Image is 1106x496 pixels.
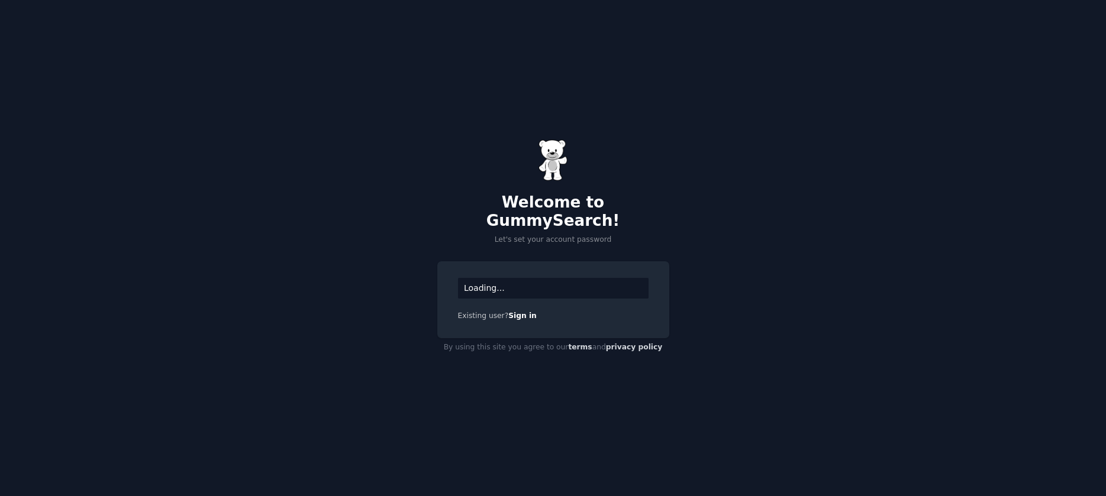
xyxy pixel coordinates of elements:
[437,235,669,245] p: Let's set your account password
[437,338,669,357] div: By using this site you agree to our and
[508,312,537,320] a: Sign in
[458,312,509,320] span: Existing user?
[437,193,669,231] h2: Welcome to GummySearch!
[568,343,592,351] a: terms
[458,278,649,299] div: Loading...
[606,343,663,351] a: privacy policy
[539,140,568,181] img: Gummy Bear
